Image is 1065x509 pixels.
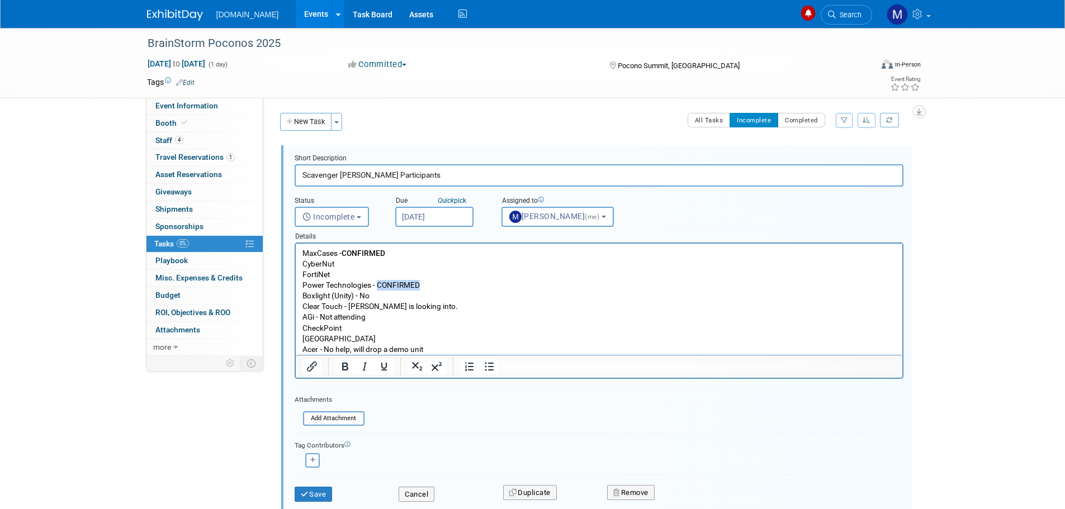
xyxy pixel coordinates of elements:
[146,287,263,304] a: Budget
[295,227,903,242] div: Details
[295,439,903,450] div: Tag Contributors
[688,113,731,127] button: All Tasks
[147,77,195,88] td: Tags
[436,196,468,205] a: Quickpick
[480,359,499,374] button: Bullet list
[155,170,222,179] span: Asset Reservations
[155,273,243,282] span: Misc. Expenses & Credits
[882,60,893,69] img: Format-Inperson.png
[503,485,557,501] button: Duplicate
[176,79,195,87] a: Edit
[146,149,263,166] a: Travel Reservations1
[216,10,279,19] span: [DOMAIN_NAME]
[460,359,479,374] button: Numbered list
[806,58,921,75] div: Event Format
[395,196,485,207] div: Due
[821,5,872,25] a: Search
[144,34,855,54] div: BrainStorm Poconos 2025
[296,244,902,355] iframe: Rich Text Area
[155,204,193,213] span: Shipments
[146,218,263,235] a: Sponsorships
[585,213,599,221] span: (me)
[240,356,263,370] td: Toggle Event Tabs
[155,101,218,110] span: Event Information
[146,201,263,218] a: Shipments
[295,395,365,405] div: Attachments
[155,136,183,145] span: Staff
[155,308,230,317] span: ROI, Objectives & ROO
[730,113,778,127] button: Incomplete
[890,77,920,82] div: Event Rating
[408,359,427,374] button: Subscript
[887,4,908,25] img: Mark Menzella
[146,339,263,356] a: more
[146,253,263,269] a: Playbook
[375,359,394,374] button: Underline
[295,164,903,186] input: Name of task or a short description
[355,359,374,374] button: Italic
[147,9,203,21] img: ExhibitDay
[295,154,903,164] div: Short Description
[302,212,355,221] span: Incomplete
[295,207,369,227] button: Incomplete
[618,61,740,70] span: Pocono Summit, [GEOGRAPHIC_DATA]
[280,113,332,131] button: New Task
[894,60,921,69] div: In-Person
[880,113,899,127] a: Refresh
[155,256,188,265] span: Playbook
[171,59,182,68] span: to
[146,305,263,321] a: ROI, Objectives & ROO
[155,187,192,196] span: Giveaways
[295,487,333,502] button: Save
[146,132,263,149] a: Staff4
[146,184,263,201] a: Giveaways
[607,485,655,501] button: Remove
[146,322,263,339] a: Attachments
[501,207,614,227] button: [PERSON_NAME](me)
[146,98,263,115] a: Event Information
[153,342,171,351] span: more
[155,153,235,161] span: Travel Reservations
[509,212,602,221] span: [PERSON_NAME]
[302,359,321,374] button: Insert/edit link
[335,359,354,374] button: Bold
[155,118,190,127] span: Booth
[146,236,263,253] a: Tasks0%
[395,207,474,227] input: Due Date
[226,153,235,161] span: 1
[154,239,189,248] span: Tasks
[147,59,206,69] span: [DATE] [DATE]
[177,239,189,248] span: 0%
[399,487,434,502] button: Cancel
[501,196,641,207] div: Assigned to
[146,115,263,132] a: Booth
[182,120,187,126] i: Booth reservation complete
[146,167,263,183] a: Asset Reservations
[344,59,411,70] button: Committed
[155,325,200,334] span: Attachments
[295,196,378,207] div: Status
[427,359,446,374] button: Superscript
[155,222,203,231] span: Sponsorships
[207,61,228,68] span: (1 day)
[155,291,181,299] span: Budget
[778,113,825,127] button: Completed
[836,11,862,19] span: Search
[438,197,454,204] i: Quick
[221,356,240,370] td: Personalize Event Tab Strip
[175,136,183,144] span: 4
[146,270,263,287] a: Misc. Expenses & Credits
